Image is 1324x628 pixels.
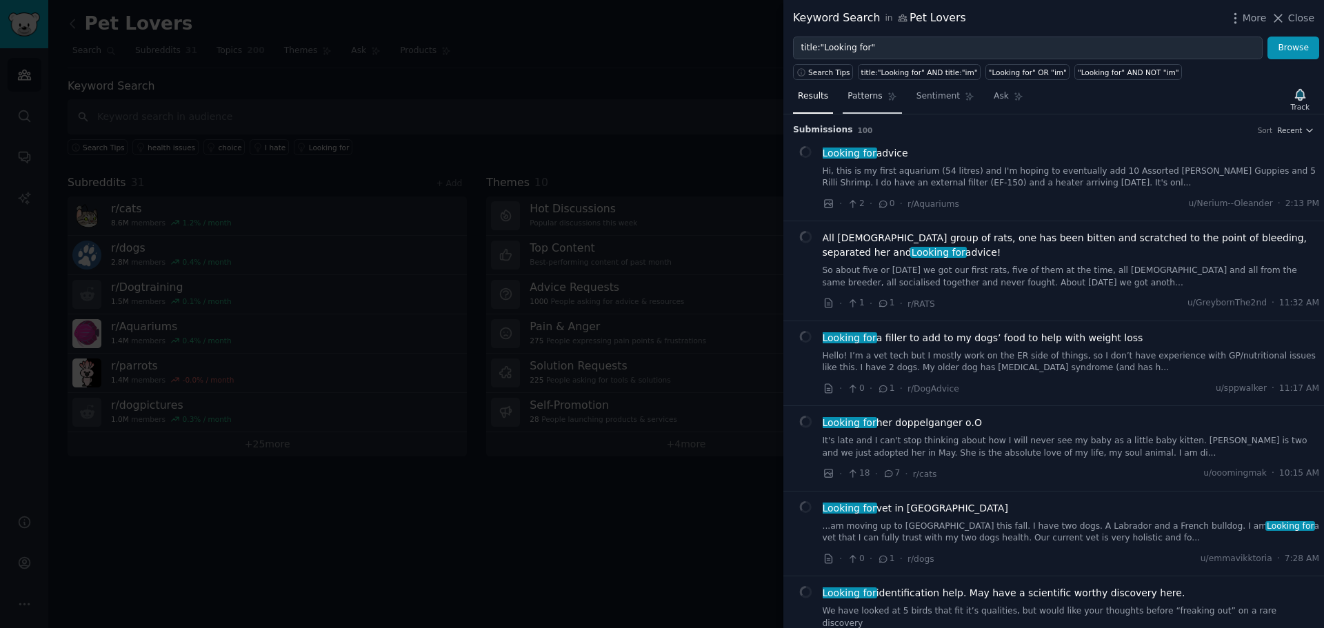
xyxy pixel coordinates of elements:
span: Looking for [821,332,878,343]
a: It's late and I can't stop thinking about how I will never see my baby as a little baby kitten. [... [823,435,1320,459]
a: title:"Looking for" AND title:"im" [858,64,981,80]
span: · [875,467,878,481]
span: Close [1288,11,1314,26]
a: Looking forher doppelganger o.O [823,416,982,430]
span: 10:15 AM [1279,467,1319,480]
button: Recent [1277,125,1314,135]
div: Keyword Search Pet Lovers [793,10,966,27]
span: a filler to add to my dogs’ food to help with weight loss [823,331,1143,345]
span: 0 [847,383,864,395]
span: 11:17 AM [1279,383,1319,395]
span: 2:13 PM [1285,198,1319,210]
span: 18 [847,467,870,480]
span: 100 [858,126,873,134]
span: · [870,196,872,211]
span: 7 [883,467,900,480]
span: Looking for [821,417,878,428]
span: r/DogAdvice [907,384,959,394]
span: u/emmavikktoria [1201,553,1272,565]
a: Hi, this is my first aquarium (54 litres) and I'm hoping to eventually add 10 Assorted [PERSON_NA... [823,165,1320,190]
span: 2 [847,198,864,210]
span: u/ooomingmak [1203,467,1267,480]
span: 7:28 AM [1285,553,1319,565]
button: Search Tips [793,64,853,80]
span: u/sppwalker [1216,383,1267,395]
a: Looking forvet in [GEOGRAPHIC_DATA] [823,501,1008,516]
span: Looking for [910,247,967,258]
a: Looking foradvice [823,146,908,161]
span: 11:32 AM [1279,297,1319,310]
div: "Looking for" OR "im" [989,68,1067,77]
span: 1 [877,297,894,310]
span: · [905,467,907,481]
span: Sentiment [916,90,960,103]
span: · [900,551,903,566]
span: Ask [994,90,1009,103]
a: ...am moving up to [GEOGRAPHIC_DATA] this fall. I have two dogs. A Labrador and a French bulldog.... [823,520,1320,545]
div: title:"Looking for" AND title:"im" [861,68,978,77]
span: u/Nerium--Oleander [1189,198,1273,210]
span: · [900,381,903,396]
a: Hello! I’m a vet tech but I mostly work on the ER side of things, so I don’t have experience with... [823,350,1320,374]
a: Results [793,85,833,114]
span: 1 [877,553,894,565]
span: her doppelganger o.O [823,416,982,430]
span: Submission s [793,124,853,136]
button: More [1228,11,1267,26]
span: vet in [GEOGRAPHIC_DATA] [823,501,1008,516]
span: · [870,381,872,396]
input: Try a keyword related to your business [793,37,1263,60]
span: · [839,467,842,481]
span: · [900,296,903,311]
span: · [839,551,842,566]
span: 0 [877,198,894,210]
a: So about five or [DATE] we got our first rats, five of them at the time, all [DEMOGRAPHIC_DATA] a... [823,265,1320,289]
span: · [839,296,842,311]
span: Looking for [1265,521,1315,531]
span: Looking for [821,587,878,598]
a: Patterns [843,85,901,114]
span: Looking for [821,148,878,159]
span: · [900,196,903,211]
span: · [1272,467,1274,480]
span: r/RATS [907,299,935,309]
span: Looking for [821,503,878,514]
span: r/cats [913,469,937,479]
a: "Looking for" OR "im" [985,64,1070,80]
span: · [870,296,872,311]
div: Track [1291,102,1310,112]
div: Sort [1258,125,1273,135]
span: Recent [1277,125,1302,135]
button: Close [1271,11,1314,26]
a: Ask [989,85,1028,114]
span: 1 [847,297,864,310]
span: Search Tips [808,68,850,77]
span: Patterns [847,90,882,103]
span: · [870,551,872,566]
span: in [885,12,892,25]
span: · [1277,553,1280,565]
span: · [1272,383,1274,395]
span: More [1243,11,1267,26]
span: u/GreybornThe2nd [1187,297,1267,310]
span: r/Aquariums [907,199,959,209]
a: Sentiment [912,85,979,114]
a: Looking fora filler to add to my dogs’ food to help with weight loss [823,331,1143,345]
span: · [839,196,842,211]
div: "Looking for" AND NOT "im" [1078,68,1179,77]
button: Browse [1267,37,1319,60]
a: "Looking for" AND NOT "im" [1074,64,1182,80]
span: advice [823,146,908,161]
button: Track [1286,85,1314,114]
a: All [DEMOGRAPHIC_DATA] group of rats, one has been bitten and scratched to the point of bleeding,... [823,231,1320,260]
span: · [1272,297,1274,310]
span: identification help. May have a scientific worthy discovery here. [823,586,1185,600]
a: Looking foridentification help. May have a scientific worthy discovery here. [823,586,1185,600]
span: · [839,381,842,396]
span: r/dogs [907,554,934,564]
span: · [1278,198,1281,210]
span: 1 [877,383,894,395]
span: 0 [847,553,864,565]
span: Results [798,90,828,103]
